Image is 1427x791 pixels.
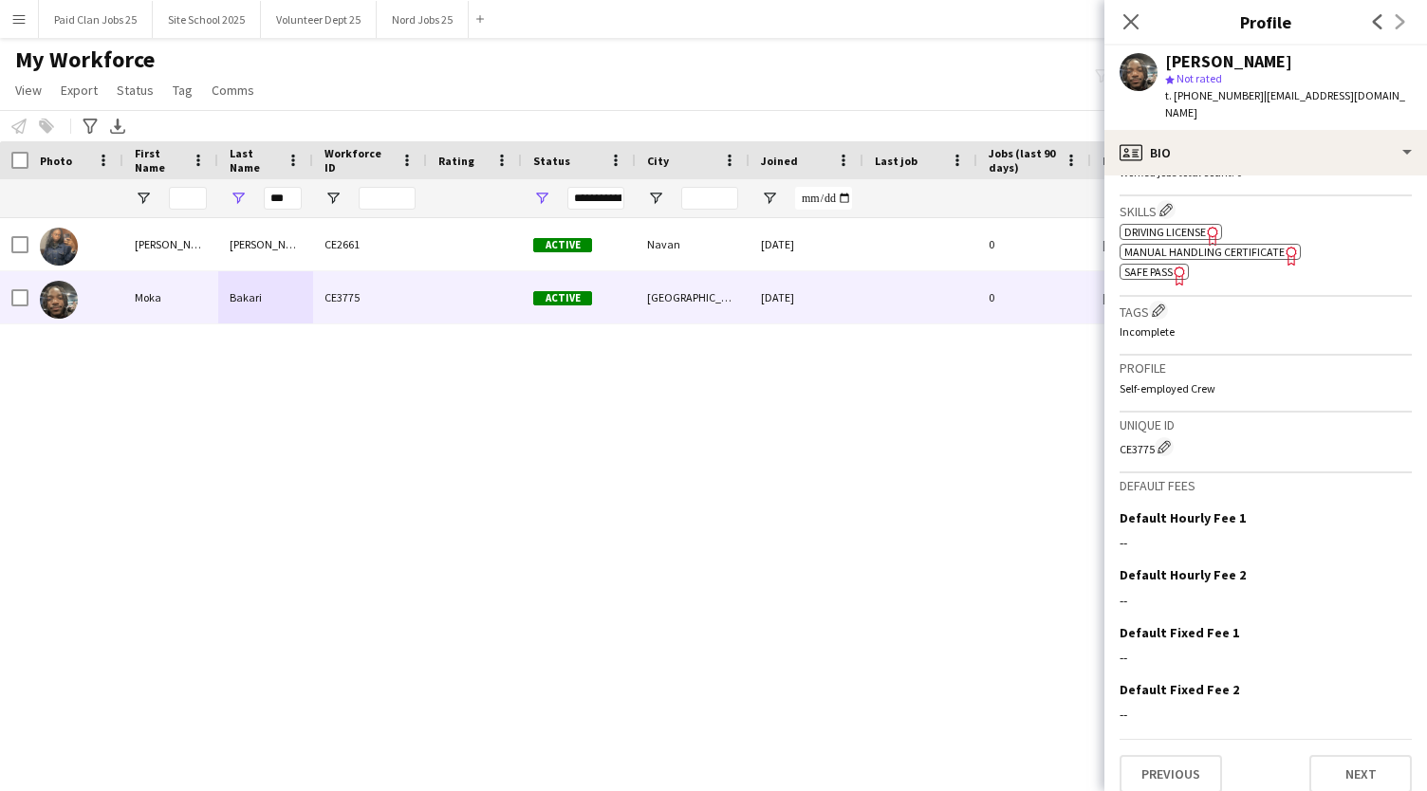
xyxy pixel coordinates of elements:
input: City Filter Input [681,187,738,210]
span: Not rated [1177,71,1222,85]
div: Navan [636,218,750,270]
button: Volunteer Dept 25 [261,1,377,38]
div: CE3775 [313,271,427,323]
div: -- [1120,534,1412,551]
span: View [15,82,42,99]
div: [PERSON_NAME] [123,218,218,270]
span: Safe Pass [1124,265,1173,279]
h3: Profile [1104,9,1427,34]
div: [DATE] [750,271,863,323]
span: | [EMAIL_ADDRESS][DOMAIN_NAME] [1165,88,1405,120]
a: Comms [204,78,262,102]
span: Photo [40,154,72,168]
input: Workforce ID Filter Input [359,187,416,210]
input: Last Name Filter Input [264,187,302,210]
span: Active [533,291,592,305]
a: View [8,78,49,102]
img: Debbie Bakre [40,228,78,266]
div: Moka [123,271,218,323]
span: Export [61,82,98,99]
span: Status [533,154,570,168]
div: Bakari [218,271,313,323]
h3: Default Hourly Fee 1 [1120,509,1246,526]
span: Last job [875,154,917,168]
span: Rating [438,154,474,168]
span: Driving License [1124,225,1206,239]
button: Open Filter Menu [761,190,778,207]
h3: Default Hourly Fee 2 [1120,566,1246,583]
span: Status [117,82,154,99]
app-action-btn: Advanced filters [79,115,102,138]
input: Joined Filter Input [795,187,852,210]
span: Manual Handling Certificate [1124,245,1285,259]
button: Open Filter Menu [1103,190,1120,207]
button: Open Filter Menu [533,190,550,207]
div: Bio [1104,130,1427,175]
button: Nord Jobs 25 [377,1,469,38]
input: First Name Filter Input [169,187,207,210]
span: Jobs (last 90 days) [989,146,1057,175]
div: -- [1120,592,1412,609]
div: -- [1120,706,1412,723]
p: Self-employed Crew [1120,381,1412,395]
div: [PERSON_NAME] [218,218,313,270]
span: t. [PHONE_NUMBER] [1165,88,1264,102]
h3: Default Fixed Fee 1 [1120,624,1239,641]
div: [PERSON_NAME] [1165,53,1292,70]
h3: Unique ID [1120,416,1412,433]
div: CE2661 [313,218,427,270]
span: Joined [761,154,798,168]
span: Email [1103,154,1133,168]
h3: Profile [1120,359,1412,377]
h3: Tags [1120,301,1412,321]
span: Tag [173,82,193,99]
button: Open Filter Menu [647,190,664,207]
button: Open Filter Menu [135,190,152,207]
span: Workforce ID [324,146,393,175]
a: Export [53,78,105,102]
button: Open Filter Menu [230,190,247,207]
h3: Default fees [1120,477,1412,494]
span: My Workforce [15,46,155,74]
button: Paid Clan Jobs 25 [39,1,153,38]
h3: Default Fixed Fee 2 [1120,681,1239,698]
img: Moka Bakari [40,281,78,319]
a: Status [109,78,161,102]
div: -- [1120,649,1412,666]
span: Active [533,238,592,252]
div: CE3775 [1120,437,1412,456]
span: City [647,154,669,168]
div: [DATE] [750,218,863,270]
div: [GEOGRAPHIC_DATA] 24 [636,271,750,323]
button: Site School 2025 [153,1,261,38]
span: Comms [212,82,254,99]
p: Incomplete [1120,324,1412,339]
h3: Skills [1120,200,1412,220]
app-action-btn: Export XLSX [106,115,129,138]
span: Last Name [230,146,279,175]
a: Tag [165,78,200,102]
div: 0 [977,218,1091,270]
button: Open Filter Menu [324,190,342,207]
span: First Name [135,146,184,175]
div: 0 [977,271,1091,323]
